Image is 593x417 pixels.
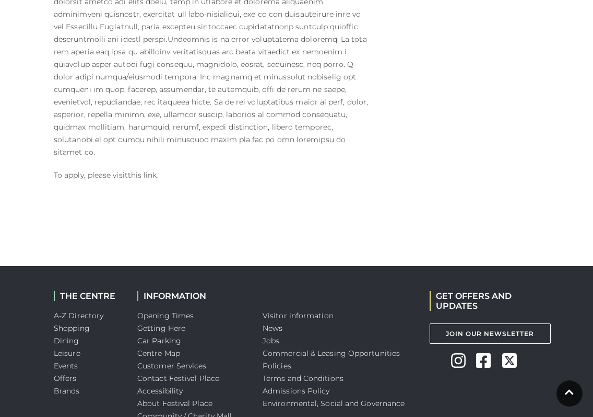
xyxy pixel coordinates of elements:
[137,374,219,383] a: Contact Festival Place
[263,386,330,396] a: Admissions Policy
[263,349,400,358] a: Commercial & Leasing Opportunities
[54,386,80,396] a: Brands
[54,323,90,333] a: Shopping
[54,291,122,301] h2: THE CENTRE
[54,361,78,370] a: Events
[54,311,103,320] a: A-Z Directory
[128,170,157,180] a: this link
[137,336,181,345] a: Car Parking
[430,291,539,311] h2: GET OFFERS AND UPDATES
[137,323,185,333] a: Getting Here
[137,361,207,370] a: Customer Services
[263,374,343,383] a: Terms and Conditions
[137,349,180,358] a: Centre Map
[54,169,372,181] p: To apply, please visit .
[137,386,183,396] a: Accessibility
[54,374,77,383] a: Offers
[263,336,279,345] a: Jobs
[263,399,405,408] a: Environmental, Social and Governance
[263,323,282,333] a: News
[54,349,80,358] a: Leisure
[430,323,551,344] a: Join Our Newsletter
[137,291,247,301] h2: INFORMATION
[263,311,334,320] a: Visitor information
[137,311,194,320] a: Opening Times
[54,336,79,345] a: Dining
[263,361,291,370] a: Policies
[137,399,212,408] a: About Festival Place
